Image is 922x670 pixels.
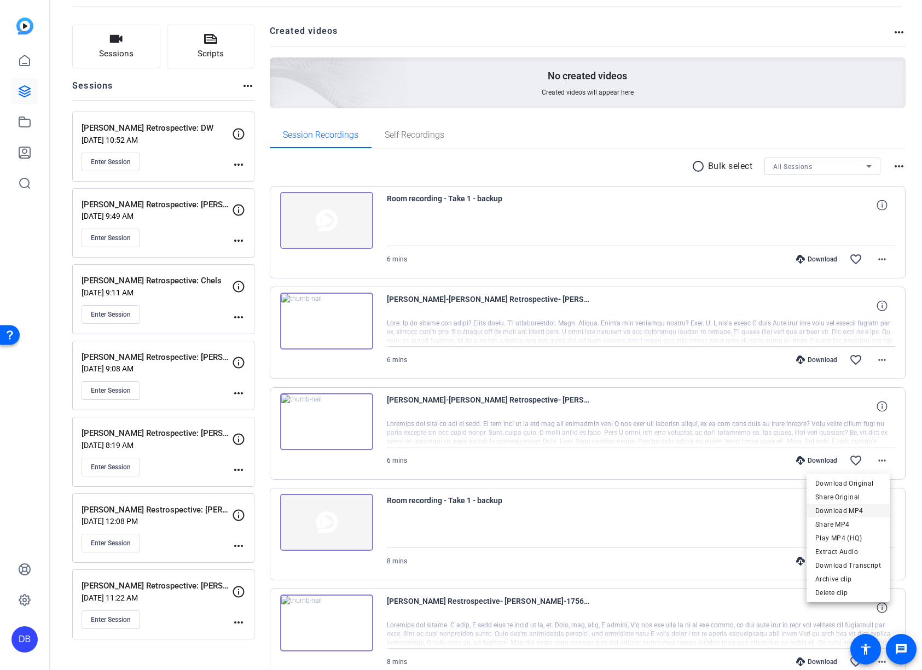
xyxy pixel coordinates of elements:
[815,559,881,572] span: Download Transcript
[815,477,881,490] span: Download Original
[815,518,881,531] span: Share MP4
[815,545,881,558] span: Extract Audio
[815,504,881,517] span: Download MP4
[815,532,881,545] span: Play MP4 (HQ)
[815,573,881,586] span: Archive clip
[815,491,881,504] span: Share Original
[815,586,881,599] span: Delete clip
